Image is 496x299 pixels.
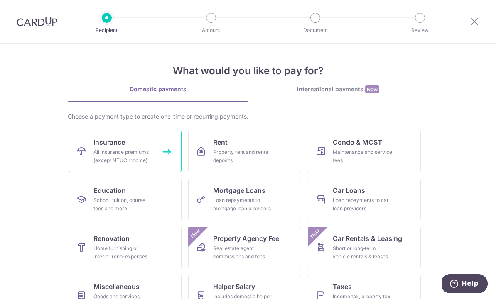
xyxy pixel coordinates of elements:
a: Car Rentals & LeasingShort or long‑term vehicle rentals & leasesNew [308,227,421,268]
div: Maintenance and service fees [333,148,393,165]
div: All insurance premiums (except NTUC Income) [93,148,153,165]
span: New [189,227,202,241]
p: Recipient [76,26,138,34]
p: Review [389,26,451,34]
a: Property Agency FeeReal estate agent commissions and feesNew [188,227,301,268]
h4: What would you like to pay for? [68,63,428,78]
div: Loan repayments to car loan providers [333,196,393,213]
span: Insurance [93,137,125,147]
span: Condo & MCST [333,137,382,147]
span: Help [19,6,36,13]
span: Rent [213,137,228,147]
span: New [308,227,322,241]
span: Property Agency Fee [213,233,279,243]
img: CardUp [17,17,57,27]
span: Education [93,185,126,195]
div: Choose a payment type to create one-time or recurring payments. [68,112,428,121]
div: School, tuition, course fees and more [93,196,153,213]
span: Car Loans [333,185,365,195]
a: Car LoansLoan repayments to car loan providers [308,179,421,220]
span: Helper Salary [213,282,255,292]
a: RentProperty rent and rental deposits [188,131,301,172]
span: Mortgage Loans [213,185,265,195]
div: International payments [248,85,428,94]
p: Amount [180,26,242,34]
div: Property rent and rental deposits [213,148,273,165]
p: Document [285,26,346,34]
div: Real estate agent commissions and fees [213,244,273,261]
a: Mortgage LoansLoan repayments to mortgage loan providers [188,179,301,220]
div: Short or long‑term vehicle rentals & leases [333,244,393,261]
span: Renovation [93,233,130,243]
a: InsuranceAll insurance premiums (except NTUC Income) [69,131,182,172]
div: Home furnishing or interior reno-expenses [93,244,153,261]
span: New [365,85,379,93]
span: Miscellaneous [93,282,140,292]
div: Domestic payments [68,85,248,93]
a: Condo & MCSTMaintenance and service fees [308,131,421,172]
span: Car Rentals & Leasing [333,233,402,243]
div: Loan repayments to mortgage loan providers [213,196,273,213]
a: EducationSchool, tuition, course fees and more [69,179,182,220]
iframe: Opens a widget where you can find more information [442,274,488,295]
span: Taxes [333,282,352,292]
a: RenovationHome furnishing or interior reno-expenses [69,227,182,268]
